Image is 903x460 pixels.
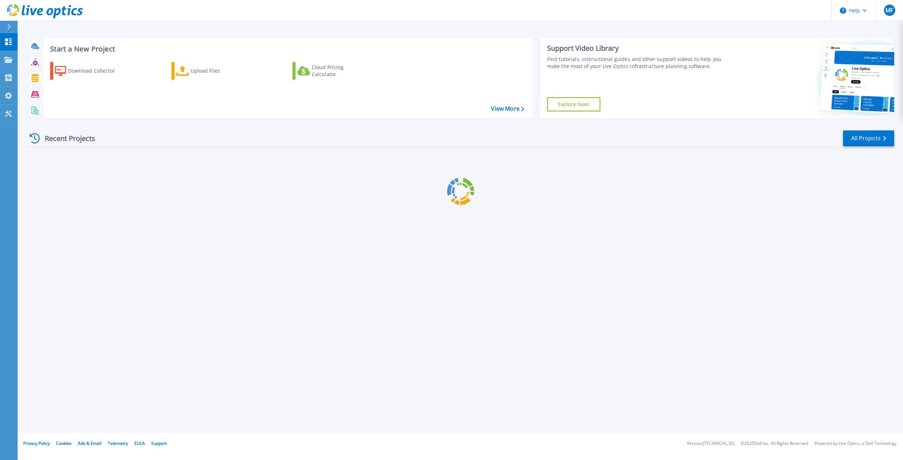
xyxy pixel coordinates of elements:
li: Version: [TECHNICAL_ID] [687,441,734,446]
div: Support Video Library [547,44,730,53]
div: Find tutorials, instructional guides and other support videos to help you make the most of your L... [547,56,730,70]
div: Download Collector [68,64,125,78]
a: Download Collector [50,62,129,80]
div: Cloud Pricing Calculator [312,64,368,78]
a: Ads & Email [78,440,102,446]
li: © 2025 Dell Inc. All Rights Reserved [741,441,808,446]
div: Upload Files [190,64,247,78]
a: Support [151,440,167,446]
li: Powered by Live Optics, a Dell Technology [814,441,897,446]
span: MF [885,7,893,13]
a: Telemetry [108,440,128,446]
a: View More [491,105,524,112]
h3: Start a New Project [50,45,524,53]
a: Cloud Pricing Calculator [292,62,371,80]
a: Explore Now! [547,97,601,111]
a: Cookies [56,440,72,446]
a: All Projects [843,130,894,146]
div: Recent Projects [27,130,105,147]
a: EULA [134,440,145,446]
a: Upload Files [171,62,250,80]
a: Privacy Policy [23,440,50,446]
